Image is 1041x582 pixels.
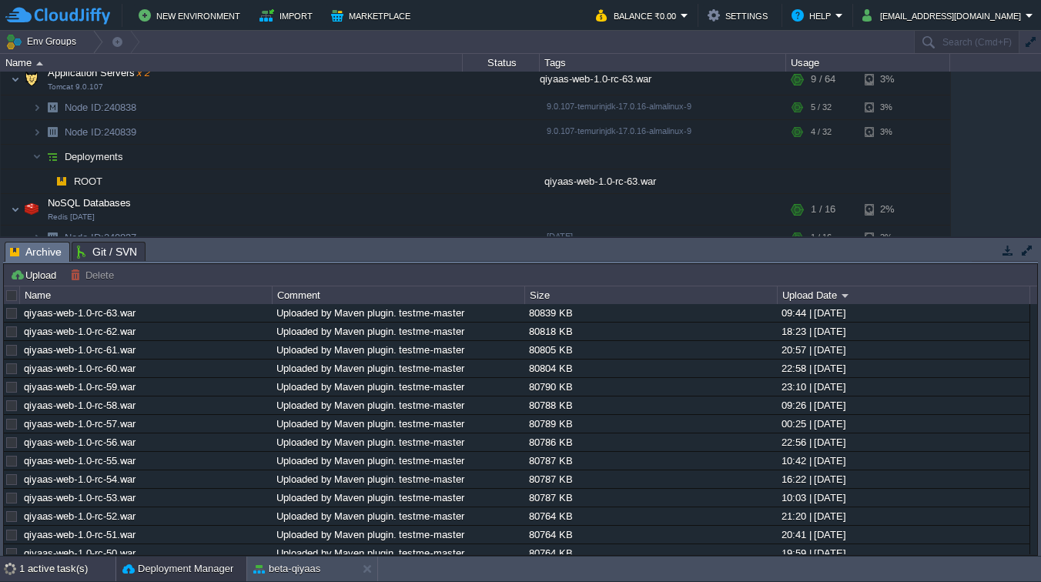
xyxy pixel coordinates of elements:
div: 80764 KB [525,507,776,525]
div: 80805 KB [525,341,776,359]
div: Comment [273,286,524,304]
a: Deployments [63,150,126,163]
a: qiyaas-web-1.0-rc-53.war [24,492,136,503]
img: AMDAwAAAACH5BAEAAAAALAAAAAABAAEAAAICRAEAOw== [32,95,42,119]
a: Node ID:240839 [63,125,139,139]
div: 1 / 16 [811,194,835,225]
div: 80786 KB [525,433,776,451]
div: Uploaded by Maven plugin. testme-master [273,360,524,377]
div: 80839 KB [525,304,776,322]
button: Import [259,6,317,25]
a: Node ID:240838 [63,101,139,114]
a: qiyaas-web-1.0-rc-62.war [24,326,136,337]
div: 9 / 64 [811,64,835,95]
div: Uploaded by Maven plugin. testme-master [273,323,524,340]
div: 80788 KB [525,396,776,414]
div: Uploaded by Maven plugin. testme-master [273,507,524,525]
div: Uploaded by Maven plugin. testme-master [273,396,524,414]
button: Env Groups [5,31,82,52]
a: qiyaas-web-1.0-rc-59.war [24,381,136,393]
a: Application Serversx 2Tomcat 9.0.107 [46,67,152,79]
span: 240837 [63,231,139,244]
div: Uploaded by Maven plugin. testme-master [273,341,524,359]
button: Balance ₹0.00 [596,6,681,25]
div: 23:10 | [DATE] [778,378,1029,396]
button: Marketplace [331,6,415,25]
div: 19:59 | [DATE] [778,544,1029,562]
img: AMDAwAAAACH5BAEAAAAALAAAAAABAAEAAAICRAEAOw== [42,169,51,193]
div: Name [21,286,272,304]
div: Upload Date [778,286,1029,304]
img: AMDAwAAAACH5BAEAAAAALAAAAAABAAEAAAICRAEAOw== [42,226,63,249]
div: 80818 KB [525,323,776,340]
div: 80787 KB [525,452,776,470]
div: 2% [865,226,915,249]
a: qiyaas-web-1.0-rc-55.war [24,455,136,467]
div: Usage [787,54,949,72]
a: qiyaas-web-1.0-rc-54.war [24,473,136,485]
div: 18:23 | [DATE] [778,323,1029,340]
span: x 2 [135,67,150,79]
img: AMDAwAAAACH5BAEAAAAALAAAAAABAAEAAAICRAEAOw== [32,120,42,144]
div: 4 / 32 [811,120,832,144]
div: 2% [865,194,915,225]
div: Uploaded by Maven plugin. testme-master [273,470,524,488]
div: 20:57 | [DATE] [778,341,1029,359]
div: 3% [865,120,915,144]
div: 22:58 | [DATE] [778,360,1029,377]
div: Uploaded by Maven plugin. testme-master [273,415,524,433]
span: 240838 [63,101,139,114]
img: AMDAwAAAACH5BAEAAAAALAAAAAABAAEAAAICRAEAOw== [32,145,42,169]
div: Uploaded by Maven plugin. testme-master [273,489,524,507]
button: Settings [708,6,772,25]
div: 80789 KB [525,415,776,433]
div: 80790 KB [525,378,776,396]
img: AMDAwAAAACH5BAEAAAAALAAAAAABAAEAAAICRAEAOw== [11,64,20,95]
button: Upload [10,268,61,282]
div: 80764 KB [525,544,776,562]
span: Node ID: [65,102,104,113]
div: qiyaas-web-1.0-rc-63.war [540,169,786,193]
div: 09:26 | [DATE] [778,396,1029,414]
a: qiyaas-web-1.0-rc-50.war [24,547,136,559]
button: beta-qiyaas [253,561,320,577]
div: 00:25 | [DATE] [778,415,1029,433]
div: 3% [865,95,915,119]
a: qiyaas-web-1.0-rc-56.war [24,436,136,448]
img: AMDAwAAAACH5BAEAAAAALAAAAAABAAEAAAICRAEAOw== [36,62,43,65]
div: Uploaded by Maven plugin. testme-master [273,378,524,396]
a: qiyaas-web-1.0-rc-51.war [24,529,136,540]
span: 9.0.107-temurinjdk-17.0.16-almalinux-9 [547,126,691,135]
img: AMDAwAAAACH5BAEAAAAALAAAAAABAAEAAAICRAEAOw== [21,64,42,95]
div: 80787 KB [525,470,776,488]
div: 5 / 32 [811,95,832,119]
a: qiyaas-web-1.0-rc-57.war [24,418,136,430]
div: Status [464,54,539,72]
div: qiyaas-web-1.0-rc-63.war [540,64,786,95]
div: Uploaded by Maven plugin. testme-master [273,544,524,562]
a: ROOT [72,175,105,188]
div: 21:20 | [DATE] [778,507,1029,525]
div: 10:03 | [DATE] [778,489,1029,507]
span: 240839 [63,125,139,139]
div: Size [526,286,777,304]
button: Help [792,6,835,25]
div: 80787 KB [525,489,776,507]
button: Delete [70,268,119,282]
span: Application Servers [46,66,152,79]
div: Tags [541,54,785,72]
a: qiyaas-web-1.0-rc-61.war [24,344,136,356]
span: Archive [10,242,62,262]
img: AMDAwAAAACH5BAEAAAAALAAAAAABAAEAAAICRAEAOw== [21,194,42,225]
div: 20:41 | [DATE] [778,526,1029,544]
button: New Environment [139,6,245,25]
span: Node ID: [65,232,104,243]
img: AMDAwAAAACH5BAEAAAAALAAAAAABAAEAAAICRAEAOw== [11,194,20,225]
a: qiyaas-web-1.0-rc-52.war [24,510,136,522]
img: AMDAwAAAACH5BAEAAAAALAAAAAABAAEAAAICRAEAOw== [32,226,42,249]
div: Uploaded by Maven plugin. testme-master [273,304,524,322]
span: Tomcat 9.0.107 [48,82,103,92]
div: 3% [865,64,915,95]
